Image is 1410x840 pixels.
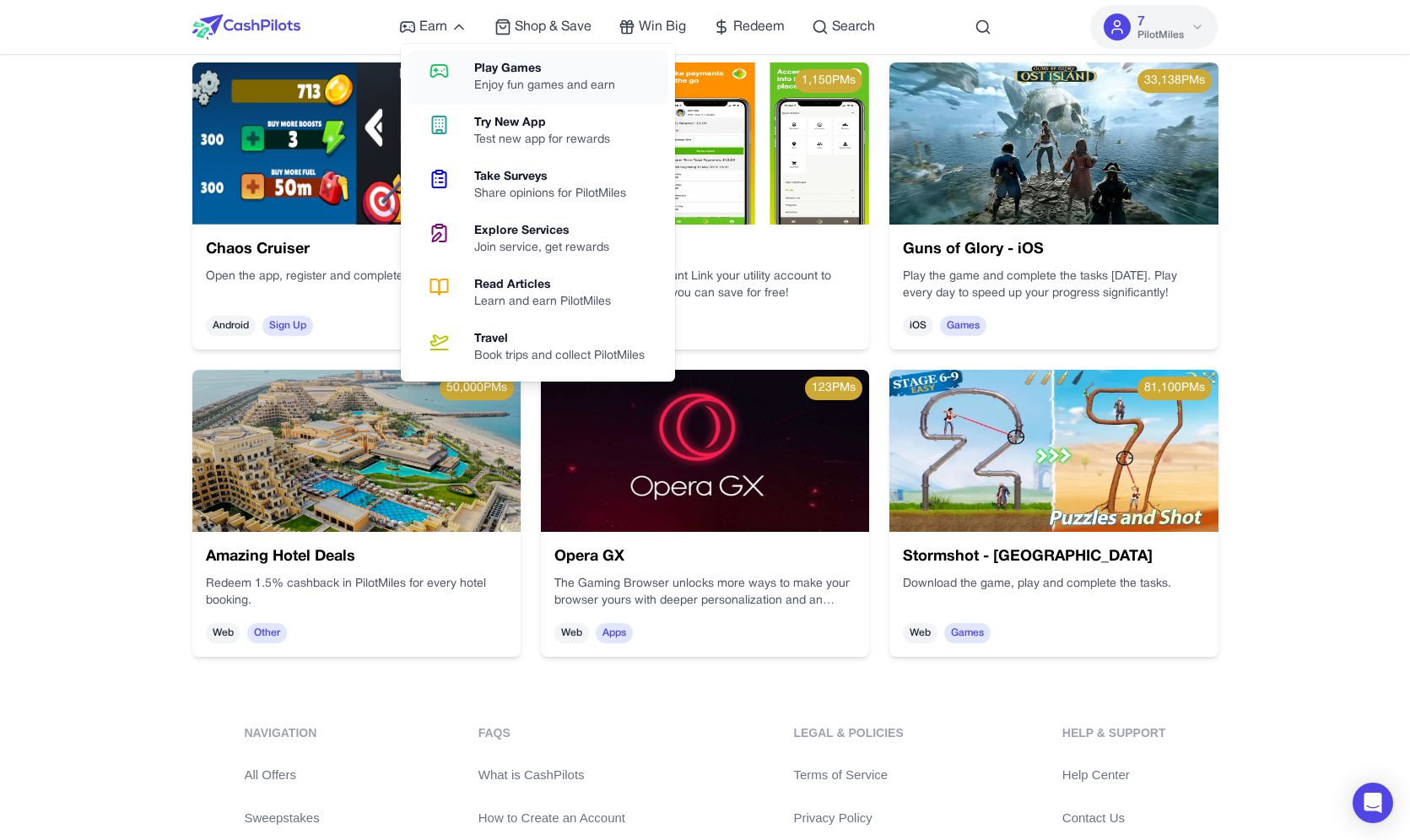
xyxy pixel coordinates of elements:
[1090,5,1218,49] button: 7PilotMiles
[192,14,300,40] img: CashPilots Logo
[541,370,869,532] img: 87ef8a01-ce4a-4a8e-a49b-e11f102f1b08.webp
[419,17,447,37] span: Earn
[1353,783,1393,823] div: Open Intercom Messenger
[247,623,287,643] span: Other
[474,78,629,95] div: Enjoy fun games and earn
[1137,377,1212,400] div: 81,100 PMs
[805,377,862,400] div: 123 PMs
[596,623,633,643] span: Apps
[262,316,313,336] span: Sign Up
[1137,29,1184,42] span: PilotMiles
[206,545,507,569] h3: Amazing Hotel Deals
[515,17,592,37] span: Shop & Save
[478,724,635,742] div: FAQs
[474,115,624,132] div: Try New App
[192,62,521,225] img: 69a5d037-c5e0-4356-a255-e4a8a1ae67e7.png
[903,545,1204,569] h3: Stormshot - [GEOGRAPHIC_DATA]
[474,348,658,365] div: Book trips and collect PilotMiles
[440,377,514,400] div: 50,000 PMs
[408,267,668,321] a: Read ArticlesLearn and earn PilotMiles
[474,223,623,240] div: Explore Services
[812,17,875,37] a: Search
[795,69,862,93] div: 1,150 PMs
[944,623,991,643] span: Games
[639,17,686,37] span: Win Big
[940,316,986,336] span: Games
[903,623,937,643] span: Web
[903,316,933,336] span: iOS
[474,277,624,294] div: Read Articles
[554,576,856,610] p: The Gaming Browser unlocks more ways to make your browser yours with deeper personalization and a...
[1062,766,1166,785] a: Help Center
[1062,724,1166,742] div: Help & Support
[903,268,1204,302] p: Play the game and complete the tasks [DATE]. Play every day to speed up your progress significantly!
[192,370,521,532] img: f4d51b26-054f-4fe1-9e86-c60ce0858037.png
[554,623,589,643] span: Web
[1062,809,1166,828] a: Contact Us
[554,545,856,569] h3: Opera GX
[889,370,1218,532] img: 722a71ec-5aaa-4612-8f75-69ae8adb992d.webp
[713,17,785,37] a: Redeem
[474,294,624,311] div: Learn and earn PilotMiles
[793,766,903,785] a: Terms of Service
[408,51,668,105] a: Play GamesEnjoy fun games and earn
[474,169,640,186] div: Take Surveys
[245,724,320,742] div: navigation
[1137,69,1212,93] div: 33,138 PMs
[474,240,623,257] div: Join service, get rewards
[619,17,686,37] a: Win Big
[903,238,1204,262] h3: Guns of Glory - iOS
[245,766,320,785] a: All Offers
[889,62,1218,225] img: a90cf0cf-c774-4d18-8f19-7fed0893804d.webp
[793,809,903,828] a: Privacy Policy
[206,238,507,262] h3: Chaos Cruiser
[408,105,668,159] a: Try New AppTest new app for rewards
[478,766,635,785] a: What is CashPilots
[733,17,785,37] span: Redeem
[903,576,1204,593] p: Download the game, play and complete the tasks.
[541,62,869,225] img: bbea6293-b703-4ece-9431-0d2b66123bdf.png
[554,268,856,302] p: Create an Arbor account Link your utility account to Arbor See how much you can save for free!
[1137,12,1145,32] span: 7
[245,809,320,828] a: Sweepstakes
[206,576,507,610] p: Redeem 1.5% cashback in PilotMiles for every hotel booking.
[399,17,467,37] a: Earn
[474,331,658,348] div: Travel
[206,268,507,285] p: Open the app, register and complete all tasks.
[478,809,635,828] a: How to Create an Account
[494,17,592,37] a: Shop & Save
[206,316,256,336] span: Android
[408,213,668,267] a: Explore ServicesJoin service, get rewards
[408,159,668,213] a: Take SurveysShare opinions for PilotMiles
[474,186,640,203] div: Share opinions for PilotMiles
[474,132,624,149] div: Test new app for rewards
[408,321,668,375] a: TravelBook trips and collect PilotMiles
[793,724,903,742] div: Legal & Policies
[554,238,856,262] h3: Arbor
[832,17,875,37] span: Search
[474,61,629,78] div: Play Games
[206,623,240,643] span: Web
